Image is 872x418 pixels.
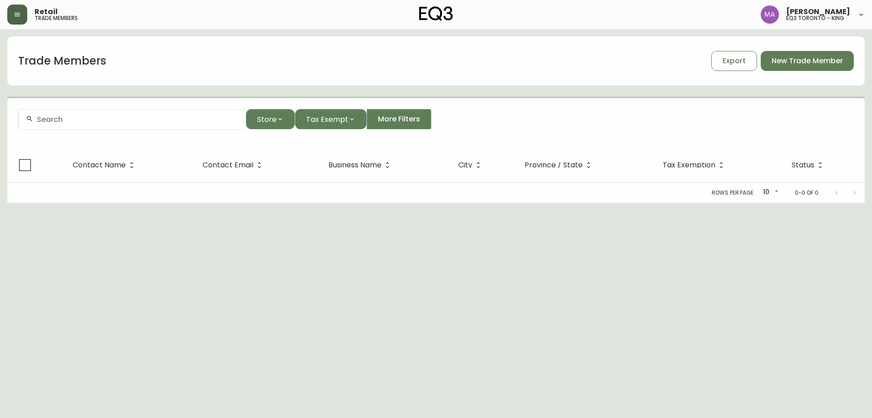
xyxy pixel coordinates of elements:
p: Rows per page: [712,189,755,197]
span: Tax Exempt [306,114,348,125]
button: Store [246,109,295,129]
span: Status [792,162,814,168]
span: Province / State [525,161,595,169]
span: City [458,161,484,169]
img: 4f0989f25cbf85e7eb2537583095d61e [761,5,779,24]
h5: trade members [35,15,78,21]
span: Business Name [328,162,381,168]
span: City [458,162,472,168]
button: Export [711,51,757,71]
input: Search [37,115,238,124]
span: [PERSON_NAME] [786,8,850,15]
button: More Filters [367,109,431,129]
span: Tax Exemption [663,161,727,169]
h5: eq3 toronto - king [786,15,844,21]
span: Contact Email [203,161,265,169]
div: 10 [758,185,780,200]
span: New Trade Member [772,56,843,66]
img: logo [419,6,453,21]
h1: Trade Members [18,53,106,69]
span: Business Name [328,161,393,169]
button: New Trade Member [761,51,854,71]
span: Contact Name [73,162,126,168]
span: More Filters [378,114,420,124]
button: Tax Exempt [295,109,367,129]
span: Status [792,161,826,169]
span: Province / State [525,162,583,168]
span: Contact Email [203,162,253,168]
span: Contact Name [73,161,138,169]
span: Retail [35,8,58,15]
span: Store [257,114,277,125]
p: 0-0 of 0 [795,189,818,197]
span: Tax Exemption [663,162,715,168]
span: Export [723,56,746,66]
